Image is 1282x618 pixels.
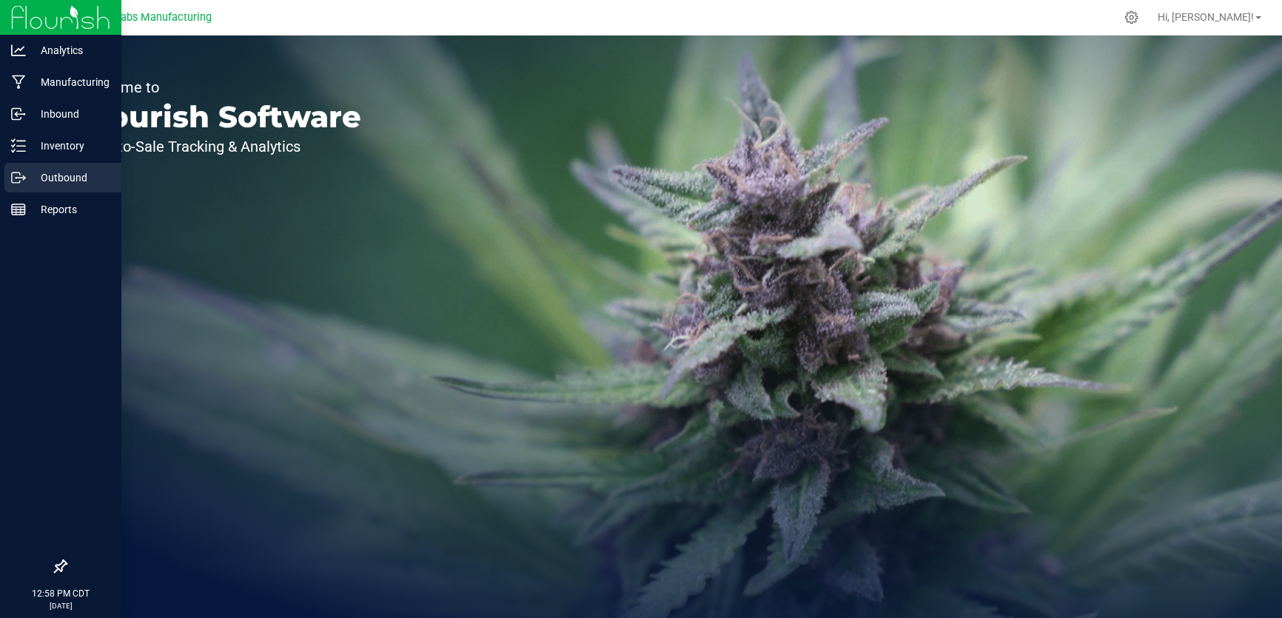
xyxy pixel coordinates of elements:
[6,1,12,16] span: 1
[11,170,26,185] inline-svg: Outbound
[11,75,26,90] inline-svg: Manufacturing
[80,80,361,95] p: Welcome to
[26,201,115,218] p: Reports
[26,137,115,155] p: Inventory
[1158,11,1254,23] span: Hi, [PERSON_NAME]!
[26,169,115,187] p: Outbound
[80,102,361,132] p: Flourish Software
[11,107,26,121] inline-svg: Inbound
[80,139,361,154] p: Seed-to-Sale Tracking & Analytics
[91,11,212,24] span: Teal Labs Manufacturing
[26,73,115,91] p: Manufacturing
[26,41,115,59] p: Analytics
[11,202,26,217] inline-svg: Reports
[11,43,26,58] inline-svg: Analytics
[26,105,115,123] p: Inbound
[7,587,115,600] p: 12:58 PM CDT
[1122,10,1141,24] div: Manage settings
[11,138,26,153] inline-svg: Inventory
[7,600,115,611] p: [DATE]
